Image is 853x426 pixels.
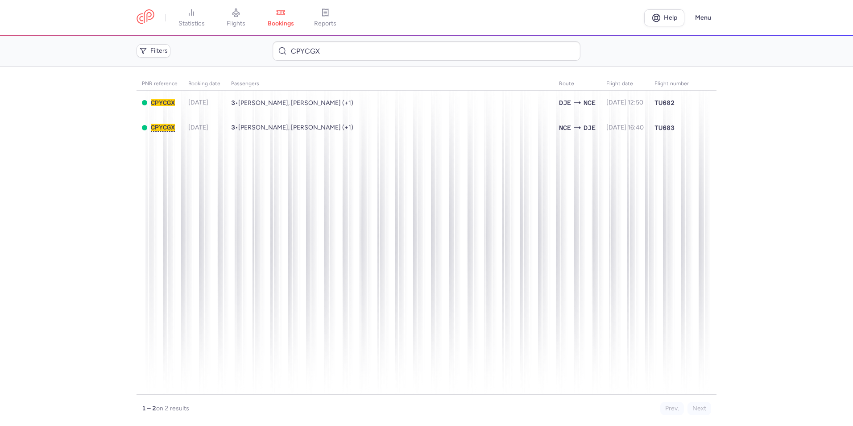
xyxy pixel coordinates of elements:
[150,47,168,54] span: Filters
[654,98,675,107] span: TU682
[649,77,694,91] th: Flight number
[601,77,649,91] th: flight date
[142,405,156,412] strong: 1 – 2
[690,9,716,26] button: Menu
[188,124,208,131] span: [DATE]
[231,99,235,106] span: 3
[214,8,258,28] a: flights
[273,41,580,61] input: Search bookings (PNR, name...)
[231,99,353,107] span: •
[559,123,571,133] span: NCE
[227,20,245,28] span: flights
[606,99,643,106] span: [DATE] 12:50
[183,77,226,91] th: Booking date
[660,402,684,415] button: Prev.
[137,77,183,91] th: PNR reference
[231,124,235,131] span: 3
[644,9,684,26] a: Help
[554,77,601,91] th: Route
[268,20,294,28] span: bookings
[188,99,208,106] span: [DATE]
[238,124,353,131] span: Laugier LAURENCE, Etienne LAUGIER, Enola LAUGIER
[687,402,711,415] button: Next
[258,8,303,28] a: bookings
[606,124,644,131] span: [DATE] 16:40
[151,124,175,131] button: CPYCGX
[559,98,571,108] span: DJE
[151,99,175,107] button: CPYCGX
[137,44,170,58] button: Filters
[137,9,154,26] a: CitizenPlane red outlined logo
[151,99,175,106] span: CPYCGX
[584,98,596,108] span: NCE
[664,14,677,21] span: Help
[169,8,214,28] a: statistics
[226,77,554,91] th: Passengers
[156,405,189,412] span: on 2 results
[584,123,596,133] span: DJE
[238,99,353,107] span: Laugier LAURENCE, Etienne LAUGIER, Enola LAUGIER
[231,124,353,131] span: •
[303,8,348,28] a: reports
[654,123,675,132] span: TU683
[314,20,336,28] span: reports
[178,20,205,28] span: statistics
